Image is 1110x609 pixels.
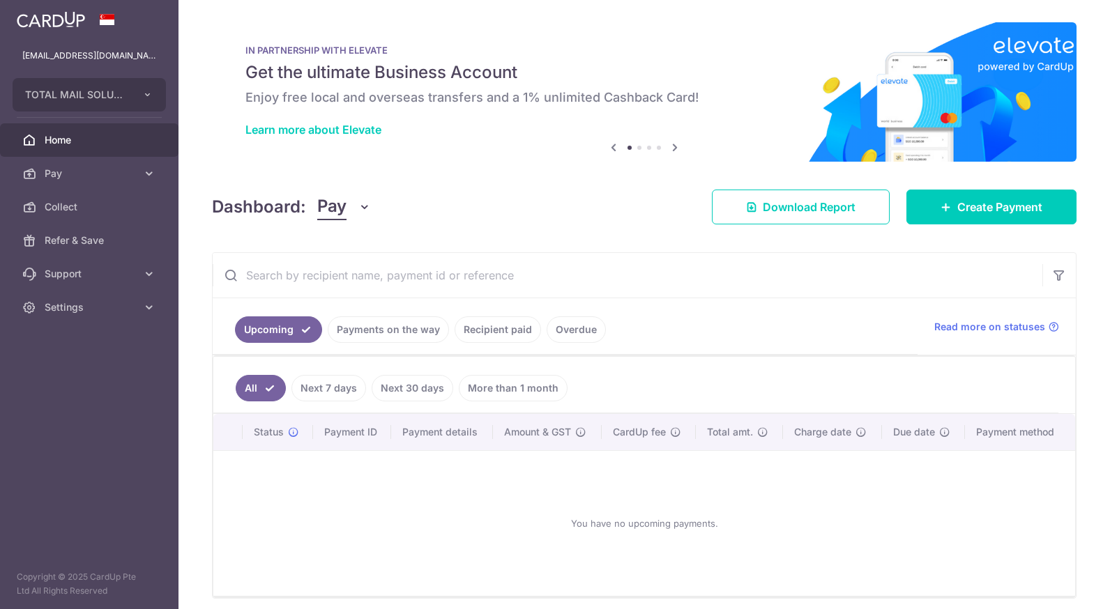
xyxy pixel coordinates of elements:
[25,88,128,102] span: TOTAL MAIL SOLUTIONS PTE. LTD.
[707,425,753,439] span: Total amt.
[906,190,1077,224] a: Create Payment
[313,414,391,450] th: Payment ID
[45,167,137,180] span: Pay
[893,425,935,439] span: Due date
[230,462,1058,585] div: You have no upcoming payments.
[934,320,1045,334] span: Read more on statuses
[794,425,851,439] span: Charge date
[212,194,306,219] h4: Dashboard:
[291,375,366,401] a: Next 7 days
[957,199,1042,215] span: Create Payment
[22,49,156,63] p: [EMAIL_ADDRESS][DOMAIN_NAME]
[372,375,453,401] a: Next 30 days
[254,425,284,439] span: Status
[459,375,568,401] a: More than 1 month
[317,194,347,220] span: Pay
[245,89,1043,106] h6: Enjoy free local and overseas transfers and a 1% unlimited Cashback Card!
[45,233,137,247] span: Refer & Save
[245,61,1043,84] h5: Get the ultimate Business Account
[45,200,137,214] span: Collect
[45,300,137,314] span: Settings
[235,316,322,343] a: Upcoming
[213,253,1042,298] input: Search by recipient name, payment id or reference
[328,316,449,343] a: Payments on the way
[934,320,1059,334] a: Read more on statuses
[613,425,666,439] span: CardUp fee
[212,22,1077,162] img: Renovation banner
[236,375,286,401] a: All
[245,45,1043,56] p: IN PARTNERSHIP WITH ELEVATE
[965,414,1075,450] th: Payment method
[45,267,137,281] span: Support
[712,190,890,224] a: Download Report
[17,11,85,28] img: CardUp
[317,194,371,220] button: Pay
[13,78,166,111] button: TOTAL MAIL SOLUTIONS PTE. LTD.
[45,133,137,147] span: Home
[455,316,541,343] a: Recipient paid
[391,414,493,450] th: Payment details
[504,425,571,439] span: Amount & GST
[763,199,856,215] span: Download Report
[547,316,606,343] a: Overdue
[245,123,381,137] a: Learn more about Elevate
